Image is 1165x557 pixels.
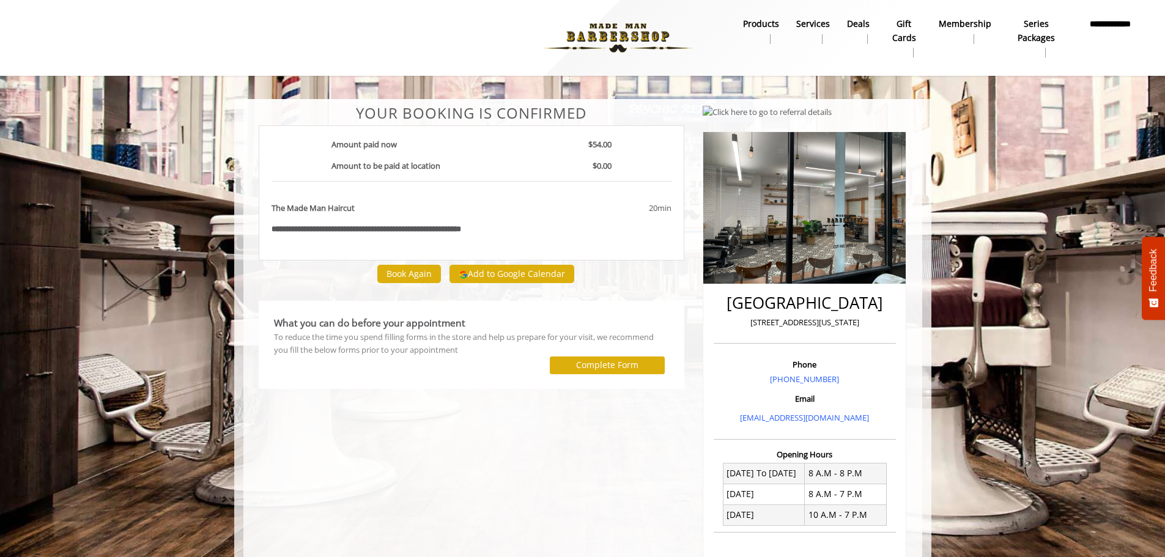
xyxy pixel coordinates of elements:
a: [EMAIL_ADDRESS][DOMAIN_NAME] [740,412,869,423]
button: Feedback - Show survey [1142,237,1165,320]
b: Series packages [1008,17,1065,45]
div: To reduce the time you spend filling forms in the store and help us prepare for your visit, we re... [274,331,670,356]
td: [DATE] [723,484,805,504]
td: 8 A.M - 7 P.M [805,484,887,504]
h3: Phone [717,360,893,369]
a: ServicesServices [788,15,838,47]
td: 10 A.M - 7 P.M [805,505,887,526]
h2: [GEOGRAPHIC_DATA] [717,294,893,312]
img: Click here to go to referral details [703,106,832,119]
div: 20min [550,202,671,215]
button: Complete Form [550,356,665,374]
label: Complete Form [576,360,638,370]
b: The Made Man Haircut [272,202,355,215]
h3: Email [717,394,893,403]
b: $0.00 [593,160,612,171]
button: Book Again [377,265,441,282]
a: MembershipMembership [930,15,1000,47]
b: What you can do before your appointment [274,316,465,330]
b: $54.00 [588,139,612,150]
button: Add to Google Calendar [449,265,574,283]
b: Deals [847,17,870,31]
a: DealsDeals [838,15,878,47]
a: Gift cardsgift cards [878,15,930,61]
td: [DATE] To [DATE] [723,463,805,484]
center: Your Booking is confirmed [259,105,685,121]
b: Services [796,17,830,31]
b: gift cards [887,17,922,45]
span: Feedback [1148,249,1159,292]
img: Made Man Barbershop logo [534,4,702,72]
b: Amount to be paid at location [331,160,440,171]
td: 8 A.M - 8 P.M [805,463,887,484]
b: Membership [939,17,991,31]
a: Series packagesSeries packages [1000,15,1073,61]
p: [STREET_ADDRESS][US_STATE] [717,316,893,329]
a: [PHONE_NUMBER] [770,374,839,385]
b: products [743,17,779,31]
b: Amount paid now [331,139,397,150]
a: Productsproducts [734,15,788,47]
td: [DATE] [723,505,805,526]
h3: Opening Hours [714,450,896,459]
